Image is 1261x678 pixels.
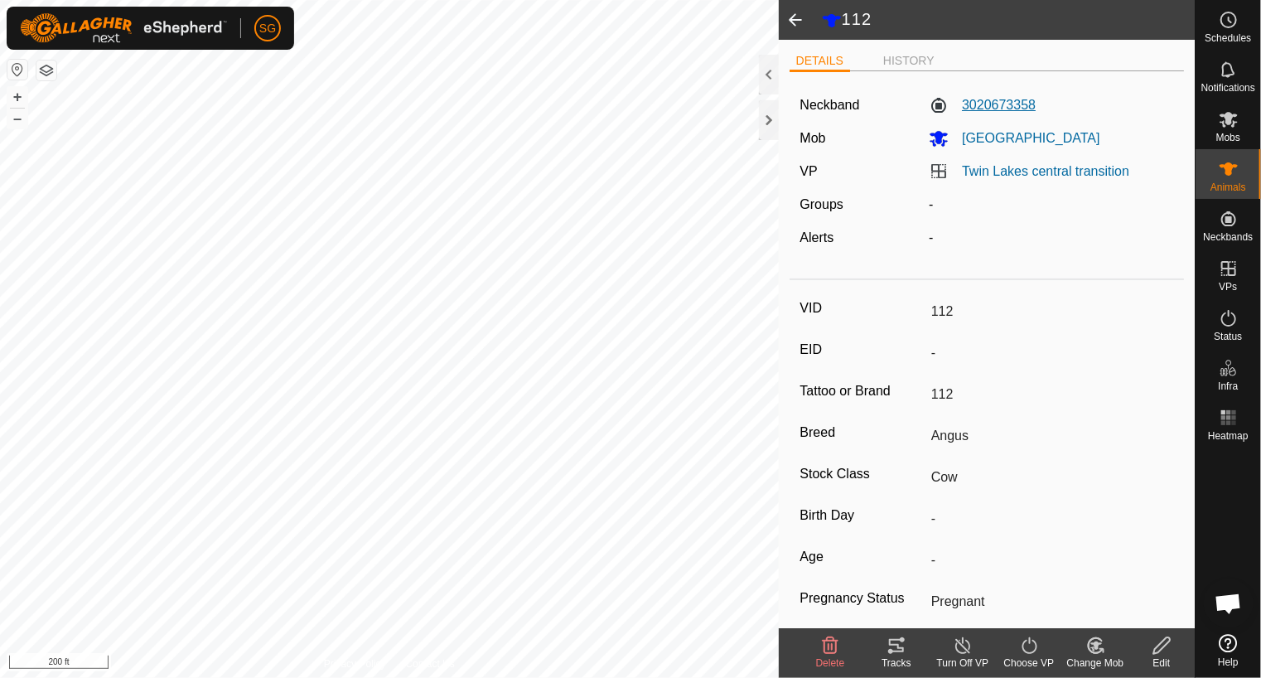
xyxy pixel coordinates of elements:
div: Edit [1128,656,1195,671]
label: Alerts [800,230,833,245]
div: Tracks [863,656,930,671]
div: Turn Off VP [930,656,996,671]
button: Reset Map [7,60,27,80]
label: Age [800,546,924,568]
span: Neckbands [1203,232,1253,242]
label: Birth Day [800,505,924,526]
li: DETAILS [790,52,850,72]
span: VPs [1219,282,1237,292]
label: Groups [800,197,843,211]
span: Heatmap [1208,431,1249,441]
a: Privacy Policy [324,656,386,671]
button: + [7,87,27,107]
label: Mob [800,131,825,145]
label: Tattoo or Brand [800,380,924,402]
span: SG [259,20,276,37]
a: Help [1196,627,1261,674]
span: Status [1214,332,1242,341]
img: Gallagher Logo [20,13,227,43]
h2: 112 [822,9,1195,31]
a: Open chat [1204,579,1254,628]
label: Stock Class [800,463,924,485]
span: Infra [1218,381,1238,391]
label: VP [800,164,817,178]
a: Contact Us [406,656,455,671]
div: Choose VP [996,656,1062,671]
label: Breed [800,422,924,443]
span: [GEOGRAPHIC_DATA] [949,131,1100,145]
div: - [922,228,1180,248]
div: - [922,195,1180,215]
span: Notifications [1201,83,1255,93]
label: EID [800,339,924,361]
label: VID [800,298,924,319]
span: Help [1218,657,1239,667]
span: Animals [1210,182,1246,192]
label: Neckband [800,95,859,115]
a: Twin Lakes central transition [962,164,1129,178]
span: Delete [816,657,845,669]
span: Schedules [1205,33,1251,43]
button: – [7,109,27,128]
label: 3020673358 [929,95,1036,115]
button: Map Layers [36,61,56,80]
span: Mobs [1216,133,1240,143]
div: Change Mob [1062,656,1128,671]
li: HISTORY [877,52,941,70]
label: Pregnancy Status [800,588,924,609]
